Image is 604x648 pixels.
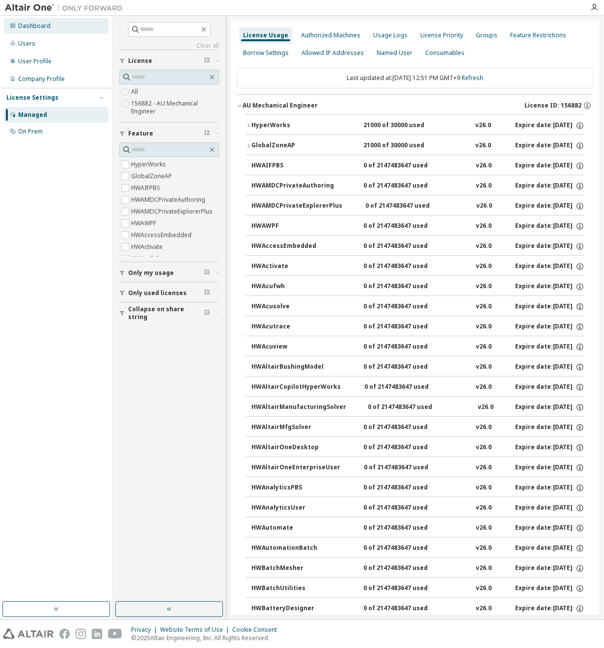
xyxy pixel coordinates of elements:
[515,443,584,452] div: Expire date: [DATE]
[251,141,340,150] div: GlobalZoneAP
[363,222,452,231] div: 0 of 2147483647 used
[251,323,340,331] div: HWAcutrace
[476,242,492,251] div: v26.0
[131,253,163,265] label: HWAcufwh
[476,343,492,351] div: v26.0
[243,102,318,109] div: AU Mechanical Engineer
[251,504,340,513] div: HWAnalyticsUser
[363,524,452,533] div: 0 of 2147483647 used
[131,86,140,98] label: All
[204,130,210,137] span: Clear filter
[18,57,52,65] div: User Profile
[119,302,219,324] button: Collapse on share string
[515,383,584,392] div: Expire date: [DATE]
[510,31,566,39] div: Feature Restrictions
[251,437,584,459] button: HWAltairOneDesktop0 of 2147483647 usedv26.0Expire date:[DATE]
[251,564,340,573] div: HWBatchMesher
[515,242,584,251] div: Expire date: [DATE]
[363,242,452,251] div: 0 of 2147483647 used
[251,282,340,291] div: HWAcufwh
[246,115,584,136] button: HyperWorks21000 of 30000 usedv26.0Expire date:[DATE]
[119,42,219,50] a: Clear all
[251,155,584,177] button: HWAIFPBS0 of 2147483647 usedv26.0Expire date:[DATE]
[131,159,168,170] label: HyperWorks
[476,121,492,130] div: v26.0
[363,162,452,170] div: 0 of 2147483647 used
[3,629,54,639] img: altair_logo.svg
[251,363,340,372] div: HWAltairBushingModel
[243,31,288,39] div: License Usage
[128,130,153,137] span: Feature
[108,629,122,639] img: youtube.svg
[476,202,492,211] div: v26.0
[251,302,340,311] div: HWAcusolve
[515,202,584,211] div: Expire date: [DATE]
[128,57,152,65] span: License
[301,31,360,39] div: Authorized Machines
[373,31,408,39] div: Usage Logs
[131,98,219,117] label: 156882 - AU Mechanical Engineer
[515,141,584,150] div: Expire date: [DATE]
[462,74,483,82] a: Refresh
[515,222,584,231] div: Expire date: [DATE]
[251,336,584,358] button: HWAcuview0 of 2147483647 usedv26.0Expire date:[DATE]
[363,141,452,150] div: 21000 of 30000 used
[160,626,232,634] div: Website Terms of Use
[251,443,340,452] div: HWAltairOneDesktop
[131,217,158,229] label: HWAWPF
[425,49,465,57] div: Consumables
[131,182,162,194] label: HWAIFPBS
[524,102,581,109] span: License ID: 156882
[476,443,492,452] div: v26.0
[377,49,412,57] div: Named User
[204,269,210,277] span: Clear filter
[18,22,51,30] div: Dashboard
[368,403,456,412] div: 0 of 2147483647 used
[18,111,47,119] div: Managed
[251,383,341,392] div: HWAltairCopilotHyperWorks
[476,564,492,573] div: v26.0
[251,558,584,579] button: HWBatchMesher0 of 2147483647 usedv26.0Expire date:[DATE]
[476,423,492,432] div: v26.0
[251,182,340,190] div: HWAMDCPrivateAuthoring
[363,323,452,331] div: 0 of 2147483647 used
[363,564,452,573] div: 0 of 2147483647 used
[251,202,342,211] div: HWAMDCPrivateExplorerPlus
[476,604,492,613] div: v26.0
[363,182,452,190] div: 0 of 2147483647 used
[18,128,43,135] div: On Prem
[246,135,584,157] button: GlobalZoneAP21000 of 30000 usedv26.0Expire date:[DATE]
[237,95,593,116] button: AU Mechanical EngineerLicense ID: 156882
[251,242,340,251] div: HWAccessEmbedded
[515,463,584,472] div: Expire date: [DATE]
[515,604,584,613] div: Expire date: [DATE]
[476,323,492,331] div: v26.0
[251,417,584,438] button: HWAltairMfgSolver0 of 2147483647 usedv26.0Expire date:[DATE]
[515,504,584,513] div: Expire date: [DATE]
[76,629,86,639] img: instagram.svg
[365,202,454,211] div: 0 of 2147483647 used
[515,363,584,372] div: Expire date: [DATE]
[204,309,210,317] span: Clear filter
[251,216,584,237] button: HWAWPF0 of 2147483647 usedv26.0Expire date:[DATE]
[119,123,219,144] button: Feature
[251,162,340,170] div: HWAIFPBS
[251,262,340,271] div: HWActivate
[131,206,215,217] label: HWAMDCPrivateExplorerPlus
[476,141,492,150] div: v26.0
[251,477,584,499] button: HWAnalyticsPBS0 of 2147483647 usedv26.0Expire date:[DATE]
[6,94,58,102] div: License Settings
[251,256,584,277] button: HWActivate0 of 2147483647 usedv26.0Expire date:[DATE]
[131,170,174,182] label: GlobalZoneAP
[476,383,492,392] div: v26.0
[131,634,283,642] p: © 2025 Altair Engineering, Inc. All Rights Reserved.
[476,282,492,291] div: v26.0
[363,363,452,372] div: 0 of 2147483647 used
[476,463,492,472] div: v26.0
[302,49,364,57] div: Allowed IP Addresses
[515,544,584,553] div: Expire date: [DATE]
[515,524,584,533] div: Expire date: [DATE]
[251,463,340,472] div: HWAltairOneEnterpriseUser
[251,356,584,378] button: HWAltairBushingModel0 of 2147483647 usedv26.0Expire date:[DATE]
[251,457,584,479] button: HWAltairOneEnterpriseUser0 of 2147483647 usedv26.0Expire date:[DATE]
